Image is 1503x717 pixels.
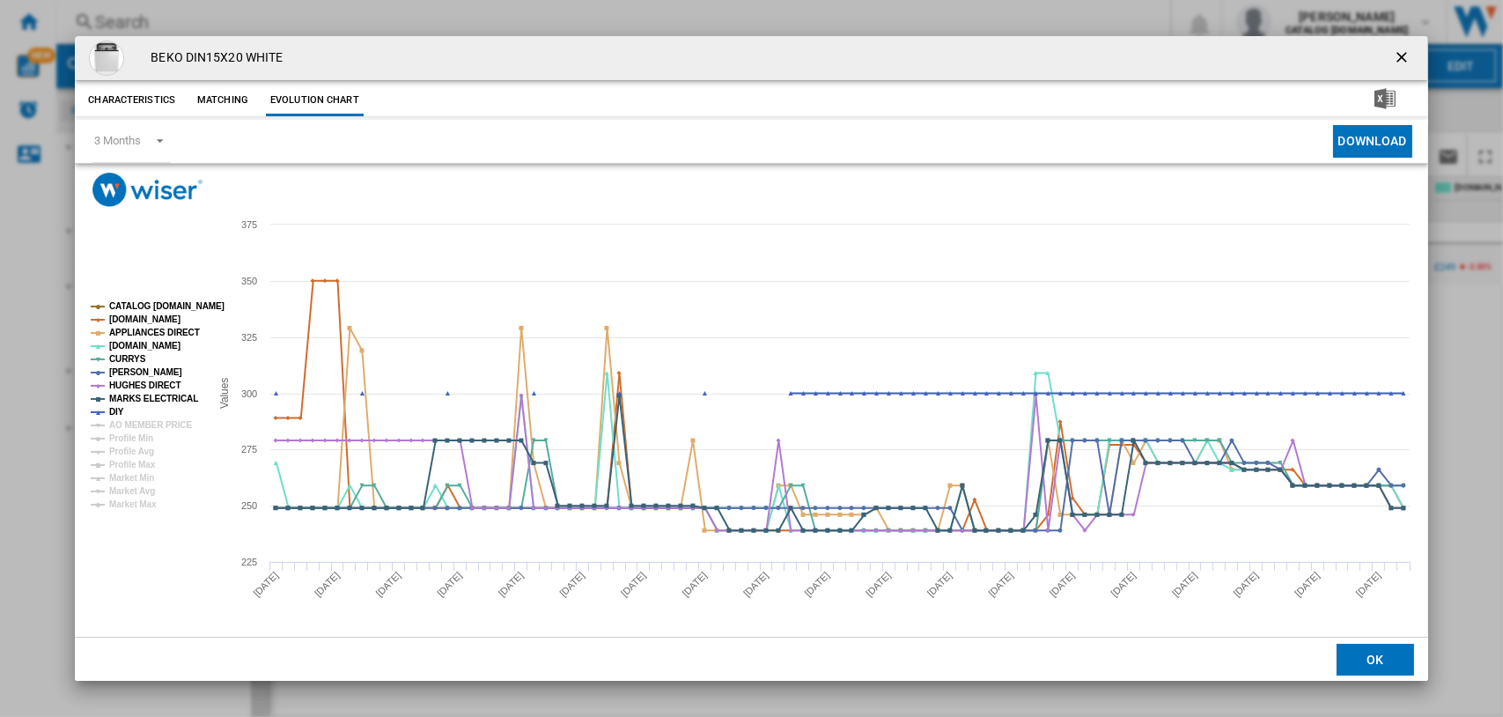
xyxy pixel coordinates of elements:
tspan: [DATE] [864,570,893,599]
tspan: [DATE] [1048,570,1077,599]
tspan: 350 [241,276,257,286]
tspan: [DATE] [1109,570,1138,599]
tspan: 225 [241,557,257,567]
tspan: 250 [241,500,257,511]
button: Download in Excel [1346,85,1424,116]
tspan: MARKS ELECTRICAL [109,394,198,403]
tspan: [DATE] [741,570,770,599]
tspan: Market Avg [109,486,155,496]
tspan: Market Max [109,499,157,509]
tspan: [DATE] [1293,570,1322,599]
tspan: [DATE] [313,570,342,599]
button: Matching [184,85,262,116]
ng-md-icon: getI18NText('BUTTONS.CLOSE_DIALOG') [1393,48,1414,70]
tspan: [PERSON_NAME] [109,367,182,377]
tspan: Profile Min [109,433,153,443]
tspan: [DATE] [374,570,403,599]
img: excel-24x24.png [1374,88,1396,109]
button: getI18NText('BUTTONS.CLOSE_DIALOG') [1386,41,1421,76]
tspan: HUGHES DIRECT [109,381,181,390]
button: OK [1337,644,1414,676]
tspan: 300 [241,388,257,399]
tspan: [DATE] [1170,570,1199,599]
tspan: [DATE] [435,570,464,599]
tspan: [DATE] [1232,570,1261,599]
tspan: APPLIANCES DIRECT [109,328,200,337]
md-dialog: Product popup [75,36,1427,682]
tspan: [DATE] [681,570,710,599]
tspan: [DATE] [252,570,281,599]
tspan: AO MEMBER PRICE [109,420,192,430]
button: Characteristics [84,85,180,116]
tspan: DIY [109,407,124,417]
tspan: 325 [241,332,257,343]
button: Evolution chart [266,85,364,116]
tspan: [DATE] [558,570,587,599]
tspan: 275 [241,444,257,455]
tspan: [DATE] [987,570,1016,599]
tspan: [DOMAIN_NAME] [109,341,181,351]
button: Download [1333,125,1412,158]
img: logo_wiser_300x94.png [92,173,203,207]
tspan: [DATE] [497,570,526,599]
tspan: Profile Avg [109,447,154,456]
tspan: CATALOG [DOMAIN_NAME] [109,301,225,311]
tspan: [DATE] [1354,570,1383,599]
tspan: Profile Max [109,460,156,469]
tspan: [DATE] [803,570,832,599]
tspan: CURRYS [109,354,146,364]
div: 3 Months [94,134,140,147]
tspan: [DOMAIN_NAME] [109,314,181,324]
tspan: [DATE] [925,570,954,599]
tspan: Market Min [109,473,154,483]
tspan: [DATE] [619,570,648,599]
h4: BEKO DIN15X20 WHITE [142,49,283,67]
tspan: Values [218,378,231,409]
img: 10212934 [89,41,124,76]
tspan: 375 [241,219,257,230]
